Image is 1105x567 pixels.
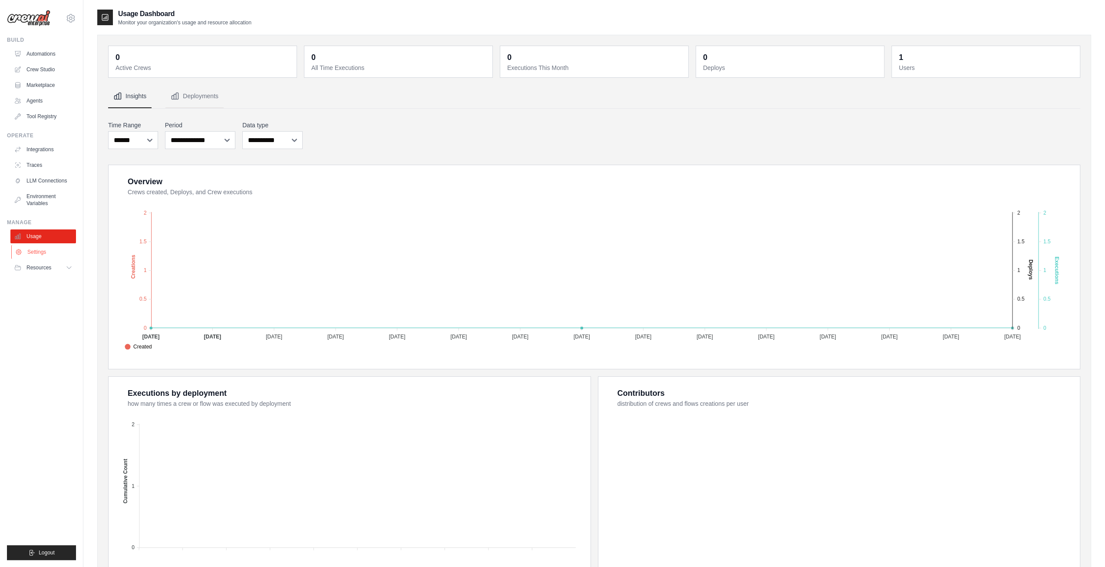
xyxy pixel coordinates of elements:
[132,544,135,550] tspan: 0
[617,387,665,399] div: Contributors
[635,334,651,340] tspan: [DATE]
[899,51,903,63] div: 1
[507,63,683,72] dt: Executions This Month
[820,334,836,340] tspan: [DATE]
[118,19,251,26] p: Monitor your organization's usage and resource allocation
[165,85,224,108] button: Deployments
[1017,296,1025,302] tspan: 0.5
[10,63,76,76] a: Crew Studio
[1017,239,1025,245] tspan: 1.5
[512,334,528,340] tspan: [DATE]
[10,261,76,275] button: Resources
[165,121,236,129] label: Period
[26,264,51,271] span: Resources
[115,63,291,72] dt: Active Crews
[7,545,76,560] button: Logout
[943,334,959,340] tspan: [DATE]
[108,85,152,108] button: Insights
[144,325,147,331] tspan: 0
[450,334,467,340] tspan: [DATE]
[118,9,251,19] h2: Usage Dashboard
[758,334,775,340] tspan: [DATE]
[7,10,50,27] img: Logo
[128,399,580,408] dt: how many times a crew or flow was executed by deployment
[144,210,147,216] tspan: 2
[11,245,77,259] a: Settings
[574,334,590,340] tspan: [DATE]
[144,267,147,273] tspan: 1
[1043,267,1046,273] tspan: 1
[1004,334,1021,340] tspan: [DATE]
[132,483,135,489] tspan: 1
[389,334,406,340] tspan: [DATE]
[10,189,76,210] a: Environment Variables
[10,158,76,172] a: Traces
[1028,259,1034,280] text: Deploys
[10,78,76,92] a: Marketplace
[128,188,1069,196] dt: Crews created, Deploys, and Crew executions
[696,334,713,340] tspan: [DATE]
[128,387,227,399] div: Executions by deployment
[10,109,76,123] a: Tool Registry
[10,229,76,243] a: Usage
[7,36,76,43] div: Build
[703,63,879,72] dt: Deploys
[10,174,76,188] a: LLM Connections
[10,47,76,61] a: Automations
[1043,296,1051,302] tspan: 0.5
[1017,267,1020,273] tspan: 1
[899,63,1075,72] dt: Users
[108,85,1080,108] nav: Tabs
[7,219,76,226] div: Manage
[204,334,221,340] tspan: [DATE]
[128,176,162,188] div: Overview
[1043,325,1046,331] tspan: 0
[507,51,511,63] div: 0
[39,549,55,556] span: Logout
[10,143,76,156] a: Integrations
[1043,210,1046,216] tspan: 2
[115,51,120,63] div: 0
[266,334,282,340] tspan: [DATE]
[142,334,160,340] tspan: [DATE]
[327,334,344,340] tspan: [DATE]
[125,343,152,351] span: Created
[311,63,487,72] dt: All Time Executions
[130,255,136,279] text: Creations
[132,421,135,428] tspan: 2
[1017,210,1020,216] tspan: 2
[10,94,76,108] a: Agents
[1043,239,1051,245] tspan: 1.5
[139,239,147,245] tspan: 1.5
[7,132,76,139] div: Operate
[703,51,707,63] div: 0
[1054,257,1060,285] text: Executions
[122,459,129,504] text: Cumulative Count
[881,334,897,340] tspan: [DATE]
[617,399,1070,408] dt: distribution of crews and flows creations per user
[1017,325,1020,331] tspan: 0
[242,121,303,129] label: Data type
[139,296,147,302] tspan: 0.5
[108,121,158,129] label: Time Range
[311,51,316,63] div: 0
